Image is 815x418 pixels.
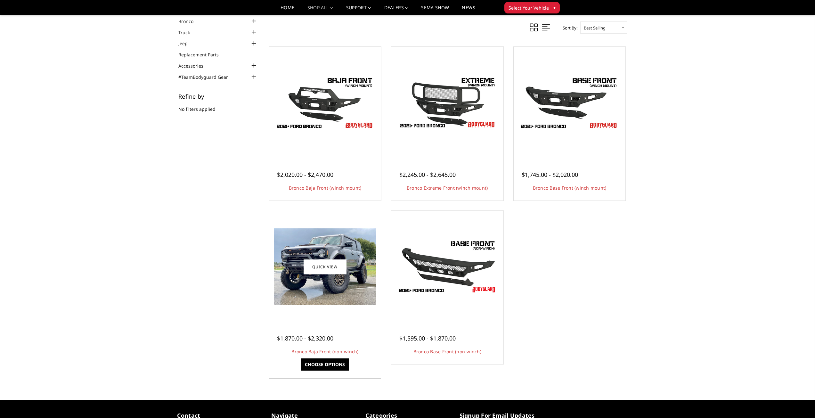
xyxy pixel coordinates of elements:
a: Support [346,5,371,15]
img: Bronco Baja Front (non-winch) [274,228,376,305]
h5: Refine by [178,94,258,99]
a: #TeamBodyguard Gear [178,74,236,80]
a: SEMA Show [421,5,449,15]
div: No filters applied [178,94,258,119]
a: Truck [178,29,198,36]
a: Bronco [178,18,201,25]
span: ▾ [553,4,556,11]
a: Bronco Extreme Front (winch mount) [407,185,488,191]
label: Sort By: [559,23,577,33]
a: Dealers [384,5,409,15]
span: $1,870.00 - $2,320.00 [277,334,333,342]
span: $1,745.00 - $2,020.00 [522,171,578,178]
a: Bronco Base Front (winch mount) [533,185,607,191]
a: Choose Options [301,358,349,371]
a: Replacement Parts [178,51,227,58]
a: Jeep [178,40,196,47]
a: Bronco Base Front (non-winch) [413,348,481,355]
span: Select Your Vehicle [509,4,549,11]
a: Bronco Extreme Front (winch mount) Bronco Extreme Front (winch mount) [393,48,502,157]
img: Bronco Base Front (non-winch) [396,238,499,296]
span: $1,595.00 - $1,870.00 [399,334,456,342]
span: $2,245.00 - $2,645.00 [399,171,456,178]
a: Bronco Baja Front (non-winch) [291,348,358,355]
a: Freedom Series - Bronco Base Front Bumper Bronco Base Front (winch mount) [515,48,624,157]
span: $2,020.00 - $2,470.00 [277,171,333,178]
a: News [462,5,475,15]
iframe: Chat Widget [783,387,815,418]
a: Bodyguard Ford Bronco Bronco Baja Front (winch mount) [271,48,379,157]
a: shop all [307,5,333,15]
button: Select Your Vehicle [504,2,560,13]
a: Bronco Baja Front (winch mount) [289,185,362,191]
a: Accessories [178,62,211,69]
a: Quick view [304,259,346,274]
a: Bronco Base Front (non-winch) Bronco Base Front (non-winch) [393,212,502,321]
a: Home [281,5,294,15]
a: Bronco Baja Front (non-winch) Bronco Baja Front (non-winch) [271,212,379,321]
